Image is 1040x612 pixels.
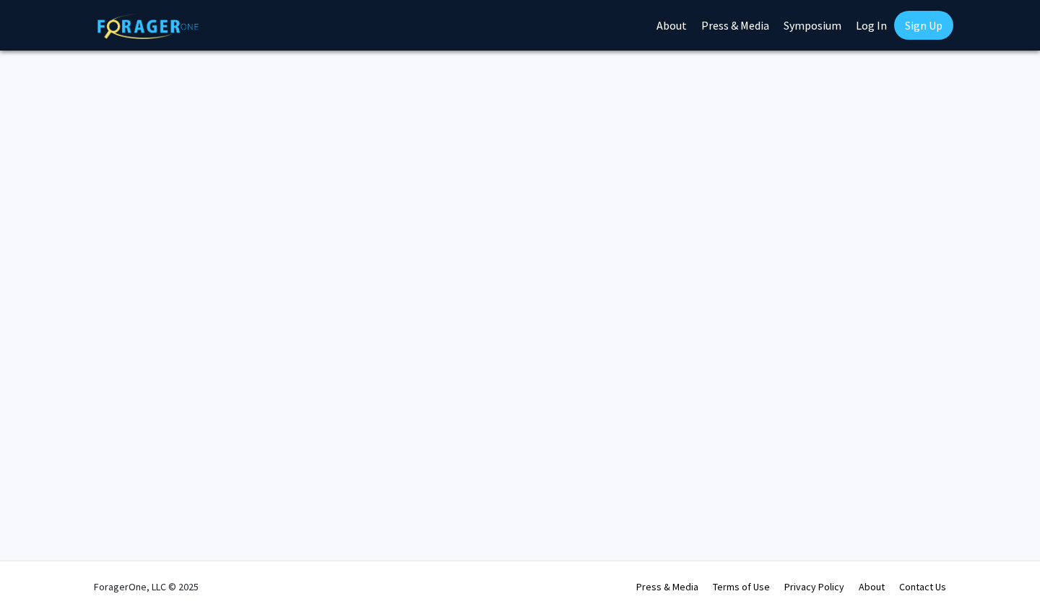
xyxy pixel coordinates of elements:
a: Privacy Policy [784,580,844,593]
a: Press & Media [636,580,698,593]
a: About [859,580,885,593]
div: ForagerOne, LLC © 2025 [94,561,199,612]
a: Contact Us [899,580,946,593]
a: Terms of Use [713,580,770,593]
a: Sign Up [894,11,953,40]
img: ForagerOne Logo [97,14,199,39]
